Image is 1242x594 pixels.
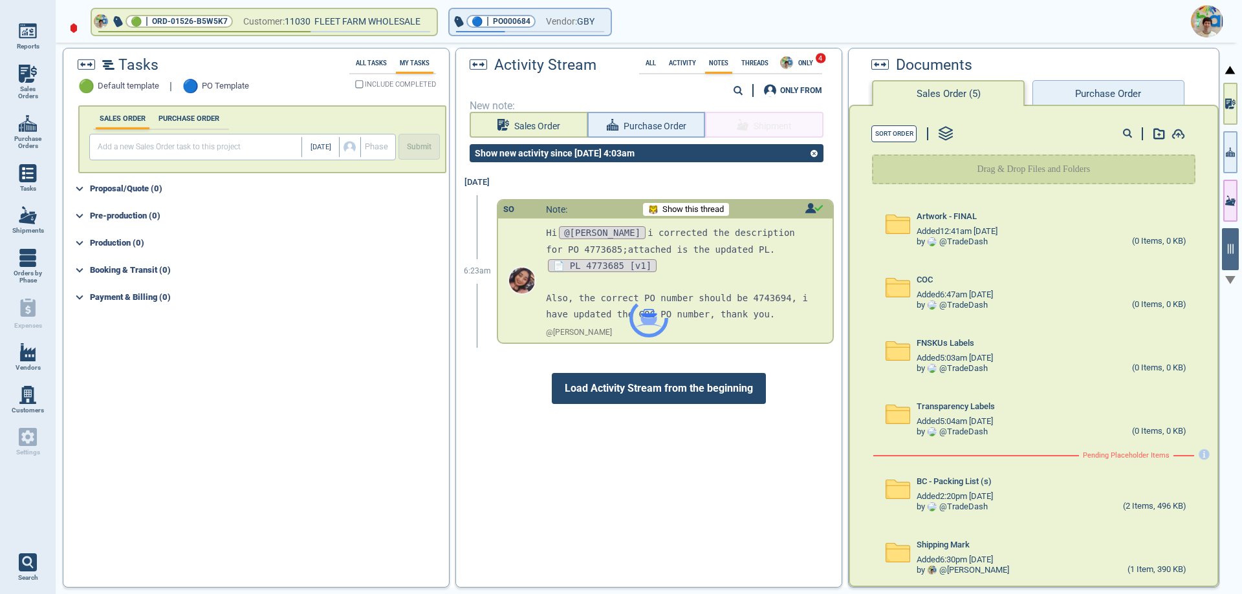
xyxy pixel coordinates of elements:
span: [DATE] [310,143,331,152]
p: Drag & Drop Files and Folders [977,163,1091,176]
div: by @ TradeDash [917,237,988,247]
img: Avatar [928,502,937,511]
img: Avatar [928,427,937,436]
img: Avatar [928,566,937,575]
div: (0 Items, 0 KB) [1132,427,1186,437]
div: (0 Items, 0 KB) [1132,237,1186,247]
img: add-document [1171,129,1185,139]
img: Avatar [928,364,937,373]
label: PURCHASE ORDER [155,114,223,123]
span: 11030 [285,14,314,30]
span: Tasks [118,57,158,74]
span: Added 12:41am [DATE] [917,227,997,237]
div: Proposal/Quote (0) [90,178,446,199]
span: Reports [17,43,39,50]
span: Orders by Phase [10,270,45,284]
button: Avatar🟢|ORD-01526-B5W5K7Customer:11030 FLEET FARM WHOLESALE [92,9,437,35]
img: Avatar [1191,5,1223,37]
span: Default template [98,81,159,91]
img: Avatar [928,301,937,310]
span: Pending Placeholder Items [1083,452,1170,460]
span: 🔵 [472,17,483,26]
div: (1 Item, 390 KB) [1128,565,1186,575]
span: Shipments [12,227,44,235]
button: Sales Order (5) [872,80,1025,106]
div: by @ TradeDash [917,301,988,310]
span: PO000684 [493,15,530,28]
span: | [169,81,172,92]
img: menu_icon [19,164,37,182]
span: Purchase Orders [10,135,45,150]
span: Documents [896,57,972,74]
img: diamond [70,23,78,34]
div: Booking & Transit (0) [90,260,446,281]
img: menu_icon [19,22,37,40]
span: BC - Packing List (s) [917,477,992,487]
span: Added 2:20pm [DATE] [917,492,993,502]
div: (0 Items, 0 KB) [1132,363,1186,374]
div: (0 Items, 0 KB) [1132,300,1186,310]
span: INCLUDE COMPLETED [365,81,436,88]
img: menu_icon [19,114,37,133]
span: Search [18,574,38,582]
img: menu_icon [19,386,37,404]
div: (2 Items, 496 KB) [1123,502,1186,512]
span: FNSKUs Labels [917,339,974,348]
span: PO Template [202,81,249,91]
span: 🟢 [131,17,142,26]
div: by @ TradeDash [917,427,988,437]
img: menu_icon [19,65,37,83]
span: Sales Orders [10,85,45,100]
div: Pre-production (0) [90,206,446,226]
img: menu_icon [19,343,37,361]
span: Customer: [243,14,285,30]
img: Avatar [928,237,937,246]
span: | [486,15,489,28]
div: by @ TradeDash [917,502,988,512]
span: Added 6:30pm [DATE] [917,555,993,565]
img: Avatar [94,14,108,28]
span: COC [917,275,933,285]
label: My Tasks [396,59,433,67]
span: Artwork - FINAL [917,212,977,222]
div: by @ TradeDash [917,364,988,374]
div: Payment & Billing (0) [90,287,446,308]
img: menu_icon [19,249,37,267]
span: Added 6:47am [DATE] [917,290,993,300]
span: Added 5:04am [DATE] [917,417,993,427]
span: ORD-01526-B5W5K7 [152,15,228,28]
span: Added 5:03am [DATE] [917,354,993,363]
span: Vendors [16,364,41,372]
img: timeline2 [102,60,114,70]
div: by @ [PERSON_NAME] [917,566,1009,575]
button: Sort Order [871,125,917,142]
span: Vendor: [546,14,577,30]
div: Production (0) [90,233,446,253]
span: 🔵 [182,79,199,94]
span: Transparency Labels [917,402,995,412]
button: 🔵|PO000684Vendor:GBY [450,9,611,35]
input: Add a new Sales Order task to this project [93,137,301,157]
span: 🟢 [78,79,94,94]
span: FLEET FARM WHOLESALE [314,16,420,27]
img: menu_icon [19,206,37,224]
button: Purchase Order [1032,80,1184,106]
label: SALES ORDER [96,114,149,123]
span: Phase [365,142,388,152]
span: | [146,15,148,28]
span: Shipping Mark [917,540,970,550]
span: Customers [12,407,44,414]
span: Tasks [20,185,36,193]
img: add-document [1153,128,1165,140]
label: All Tasks [352,59,391,67]
span: GBY [577,14,594,30]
